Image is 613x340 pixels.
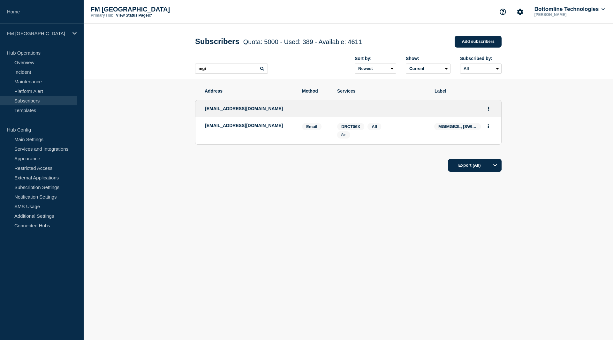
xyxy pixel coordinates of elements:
select: Sort by [355,64,396,74]
p: [PERSON_NAME] [533,12,600,17]
p: FM [GEOGRAPHIC_DATA] [91,6,218,13]
span: Address [205,88,292,94]
span: Quota: 5000 - Used: 389 - Available: 4611 [243,38,362,45]
button: Actions [485,104,493,114]
span: All [372,124,377,129]
a: Add subscribers [455,36,502,48]
button: Export (All) [448,159,502,172]
button: Support [496,5,510,19]
span: MGIMGB3L, [SWIFT_CODE] [434,123,481,130]
div: Sort by: [355,56,396,61]
button: Bottomline Technologies [533,6,606,12]
a: View Status Page [116,13,151,18]
select: Deleted [406,64,450,74]
p: FM [GEOGRAPHIC_DATA] [7,31,68,36]
h1: Subscribers [195,37,362,46]
span: Services [337,88,425,94]
button: Account settings [513,5,527,19]
button: Actions [484,121,492,131]
button: Options [489,159,502,172]
span: DRCT06X [341,124,360,129]
div: Subscribed by: [460,56,502,61]
p: Primary Hub [91,13,113,18]
p: [EMAIL_ADDRESS][DOMAIN_NAME] [205,123,292,128]
span: 8+ [341,132,346,137]
input: Search subscribers [195,64,268,74]
div: Show: [406,56,450,61]
select: Subscribed by [460,64,502,74]
span: Email [302,123,322,130]
span: Method [302,88,328,94]
span: [EMAIL_ADDRESS][DOMAIN_NAME] [205,106,283,111]
span: Label [435,88,492,94]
